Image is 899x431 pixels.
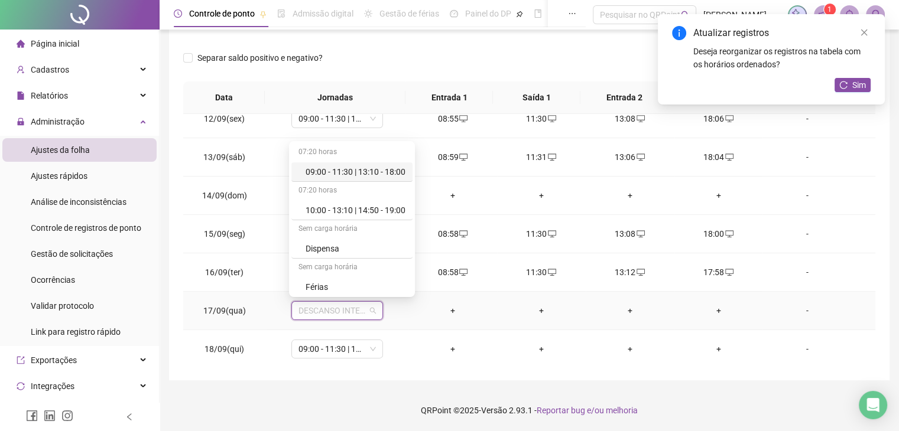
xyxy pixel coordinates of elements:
div: 18:06 [684,112,754,125]
img: 94614 [866,6,884,24]
span: sun [364,9,372,18]
span: Ajustes da folha [31,145,90,155]
th: Data [183,81,265,114]
span: desktop [724,230,734,238]
div: + [507,342,576,355]
footer: QRPoint © 2025 - 2.93.1 - [160,390,899,431]
div: Férias [306,280,405,293]
a: Close [858,26,871,39]
span: facebook [26,410,38,422]
span: desktop [724,153,734,161]
span: DESCANSO INTER-JORNADA [298,302,376,319]
div: Dispensa [306,242,405,255]
div: 07:20 horas [291,143,413,162]
span: Ajustes rápidos [31,171,87,181]
div: + [418,342,488,355]
span: Ocorrências [31,275,75,285]
span: export [17,356,25,364]
div: - [772,227,842,240]
div: 08:59 [418,151,488,164]
div: 13:12 [595,266,665,279]
span: user-add [17,66,25,74]
span: desktop [547,153,556,161]
div: 18:00 [684,227,754,240]
span: Painel do DP [465,9,511,18]
button: Sim [835,78,871,92]
div: - [772,266,842,279]
span: Gestão de férias [379,9,439,18]
div: 13:08 [595,112,665,125]
span: desktop [547,230,556,238]
span: book [534,9,542,18]
span: Controle de ponto [189,9,255,18]
span: left [125,413,134,421]
th: Jornadas [265,81,405,114]
th: Entrada 2 [580,81,668,114]
div: + [595,342,665,355]
span: desktop [458,115,468,123]
span: Análise de inconsistências [31,197,126,207]
span: Cadastros [31,65,69,74]
div: + [418,189,488,202]
div: + [684,342,754,355]
span: Admissão digital [293,9,353,18]
div: Dispensa [291,239,413,259]
div: + [418,304,488,317]
div: + [595,304,665,317]
div: - [772,112,842,125]
div: + [684,189,754,202]
sup: 1 [824,4,836,15]
span: Relatórios [31,91,68,100]
div: - [772,342,842,355]
div: 09:00 - 11:30 | 13:10 - 18:00 [306,165,405,178]
span: 09:00 - 11:30 | 13:10 - 18:00 [298,110,376,128]
span: Página inicial [31,39,79,48]
span: info-circle [672,26,686,40]
span: Validar protocolo [31,301,94,311]
span: desktop [458,153,468,161]
span: desktop [724,115,734,123]
span: notification [818,9,829,20]
div: 11:30 [507,112,576,125]
span: desktop [458,268,468,276]
div: Open Intercom Messenger [859,391,887,419]
span: 13/09(sáb) [203,152,245,162]
div: - [772,151,842,164]
div: - [772,304,842,317]
span: Controle de registros de ponto [31,223,141,233]
span: 18/09(qui) [205,344,244,354]
div: 11:30 [507,266,576,279]
span: 09:00 - 11:30 | 13:10 - 18:00 [298,340,376,358]
span: 1 [827,5,832,14]
div: Sem carga horária [291,220,413,239]
div: Sem carga horária [291,259,413,277]
div: Atualizar registros [693,26,871,40]
span: dashboard [450,9,458,18]
span: Link para registro rápido [31,327,121,337]
span: 15/09(seg) [204,229,245,239]
div: 11:31 [507,151,576,164]
span: instagram [61,410,73,422]
div: 18:04 [684,151,754,164]
span: desktop [635,230,645,238]
div: 13:06 [595,151,665,164]
span: search [681,11,690,19]
img: sparkle-icon.fc2bf0ac1784a2077858766a79e2daf3.svg [791,8,804,21]
span: desktop [458,230,468,238]
span: pushpin [259,11,267,18]
div: - [772,189,842,202]
div: 10:00 - 13:10 | 14:50 - 19:00 [306,204,405,217]
div: 08:55 [418,112,488,125]
span: Exportações [31,355,77,365]
span: 14/09(dom) [202,191,247,200]
span: Sim [852,79,866,92]
div: 10:00 - 13:10 | 14:50 - 19:00 [291,201,413,220]
div: 09:00 - 11:30 | 13:10 - 18:00 [291,162,413,182]
span: ellipsis [568,9,576,18]
div: 08:58 [418,227,488,240]
span: desktop [547,115,556,123]
div: 11:30 [507,227,576,240]
span: pushpin [516,11,523,18]
div: + [684,304,754,317]
span: bell [844,9,855,20]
